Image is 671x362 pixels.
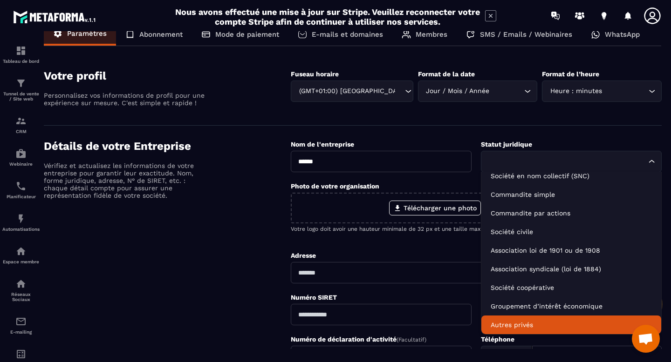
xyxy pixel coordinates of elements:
p: Abonnement [139,30,183,39]
a: Ouvrir le chat [632,325,660,353]
label: Télécharger une photo [389,201,481,215]
div: Search for option [481,151,662,172]
img: accountant [15,349,27,360]
img: social-network [15,278,27,289]
a: formationformationTableau de bord [2,38,40,71]
p: Commandite simple [491,190,652,199]
a: automationsautomationsWebinaire [2,141,40,174]
p: Paramètres [67,29,107,38]
p: Mode de paiement [215,30,279,39]
img: scheduler [15,181,27,192]
p: Tableau de bord [2,59,40,64]
p: Société civile [491,227,652,236]
p: Espace membre [2,259,40,264]
p: CRM [2,129,40,134]
p: Planificateur [2,194,40,199]
span: Jour / Mois / Année [424,86,492,96]
h4: Détails de votre Entreprise [44,140,291,153]
p: Automatisations [2,227,40,232]
p: Webinaire [2,161,40,167]
p: WhatsApp [605,30,640,39]
span: (GMT+01:00) [GEOGRAPHIC_DATA] [297,86,396,96]
p: Association syndicale (loi de 1884) [491,264,652,274]
p: SMS / Emails / Webinaires [480,30,572,39]
p: Membres [416,30,447,39]
label: Fuseau horaire [291,70,339,78]
label: Numéro SIRET [291,294,337,301]
a: emailemailE-mailing [2,309,40,342]
label: Statut juridique [481,141,532,148]
h4: Votre profil [44,69,291,82]
p: Tunnel de vente / Site web [2,91,40,101]
input: Search for option [487,156,646,167]
input: Search for option [396,86,403,96]
label: Photo de votre organisation [291,182,379,190]
a: formationformationTunnel de vente / Site web [2,71,40,108]
p: Personnalisez vos informations de profil pour une expérience sur mesure. C'est simple et rapide ! [44,92,207,107]
input: Search for option [604,86,646,96]
p: Votre logo doit avoir une hauteur minimale de 32 px et une taille maximale de 300 ko. [291,226,662,232]
p: Société en nom collectif (SNC) [491,171,652,181]
div: Search for option [418,80,538,102]
a: formationformationCRM [2,108,40,141]
p: E-mailing [2,329,40,335]
label: Adresse [291,252,316,259]
label: Numéro de déclaration d'activité [291,335,426,343]
img: automations [15,148,27,159]
a: social-networksocial-networkRéseaux Sociaux [2,271,40,309]
p: Autres privés [491,320,652,329]
h2: Nous avons effectué une mise à jour sur Stripe. Veuillez reconnecter votre compte Stripe afin de ... [175,7,480,27]
p: Association loi de 1901 ou de 1908 [491,246,652,255]
img: formation [15,78,27,89]
label: Téléphone [481,335,514,343]
div: Search for option [291,80,413,102]
img: email [15,316,27,327]
p: Société coopérative [491,283,652,292]
div: Search for option [542,80,662,102]
span: Heure : minutes [548,86,604,96]
input: Search for option [492,86,522,96]
p: E-mails et domaines [312,30,383,39]
img: formation [15,115,27,127]
a: automationsautomationsEspace membre [2,239,40,271]
label: Format de la date [418,70,475,78]
p: Groupement d’intérêt économique [491,302,652,311]
p: Commandite par actions [491,208,652,218]
a: schedulerschedulerPlanificateur [2,174,40,206]
span: (Facultatif) [397,336,426,343]
img: automations [15,246,27,257]
img: logo [13,8,97,25]
img: automations [15,213,27,224]
img: formation [15,45,27,56]
label: Nom de l'entreprise [291,141,354,148]
p: Réseaux Sociaux [2,292,40,302]
label: Format de l’heure [542,70,599,78]
a: automationsautomationsAutomatisations [2,206,40,239]
p: Vérifiez et actualisez les informations de votre entreprise pour garantir leur exactitude. Nom, f... [44,162,207,199]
